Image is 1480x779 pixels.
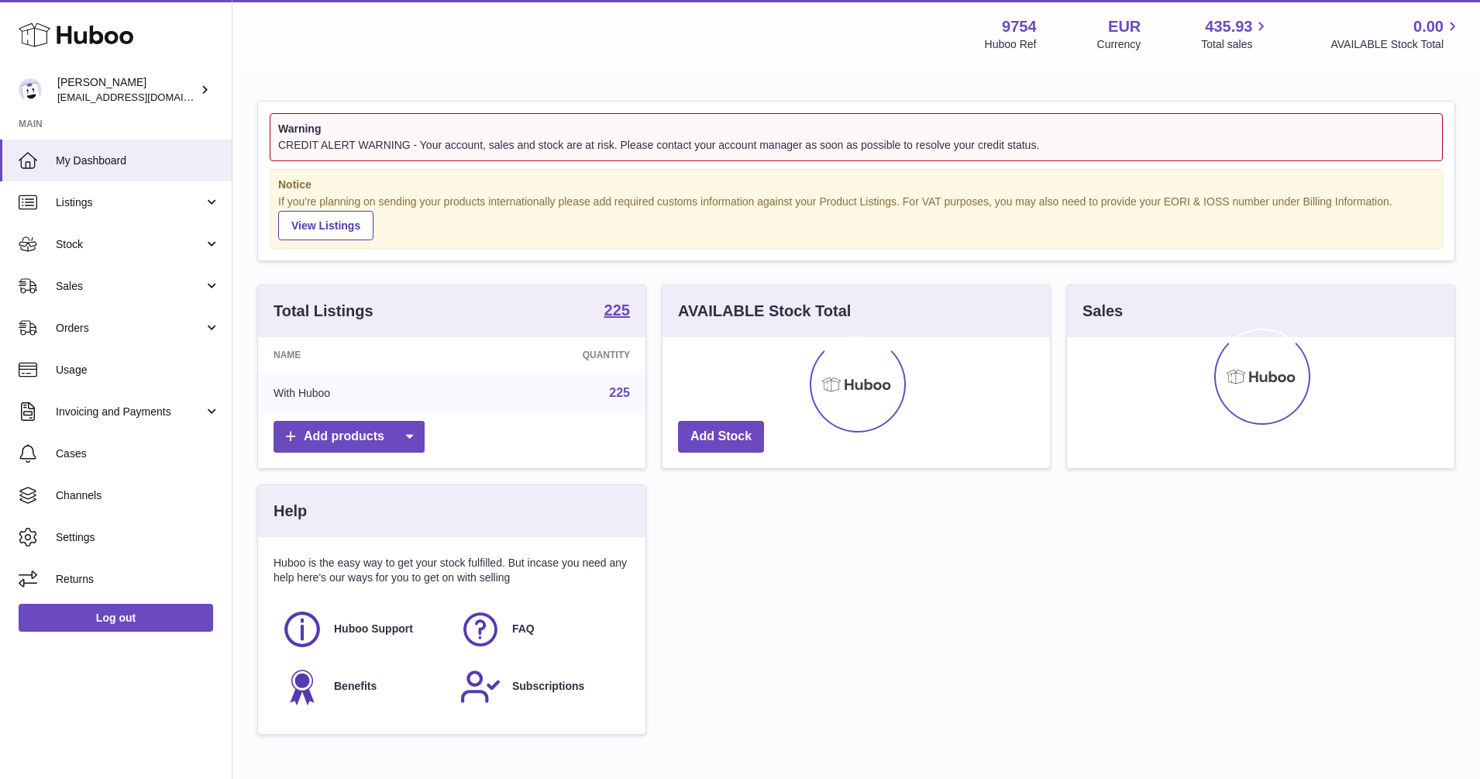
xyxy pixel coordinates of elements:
span: Cases [56,446,220,461]
a: View Listings [278,211,373,240]
a: 0.00 AVAILABLE Stock Total [1330,16,1461,52]
a: FAQ [459,608,622,650]
div: CREDIT ALERT WARNING - Your account, sales and stock are at risk. Please contact your account man... [278,138,1434,153]
span: [EMAIL_ADDRESS][DOMAIN_NAME] [57,91,228,103]
span: FAQ [512,622,535,636]
a: 225 [604,302,630,321]
span: Usage [56,363,220,377]
span: Channels [56,488,220,503]
td: With Huboo [258,373,463,413]
span: AVAILABLE Stock Total [1330,37,1461,52]
span: Sales [56,279,204,294]
a: Log out [19,604,213,632]
strong: 225 [604,302,630,318]
a: 225 [609,386,630,399]
th: Name [258,337,463,373]
strong: Notice [278,178,1434,192]
span: Huboo Support [334,622,413,636]
span: Invoicing and Payments [56,405,204,419]
span: Benefits [334,679,377,694]
span: Settings [56,530,220,545]
div: Currency [1097,37,1141,52]
span: Stock [56,237,204,252]
h3: Help [274,501,307,522]
span: Listings [56,195,204,210]
h3: Sales [1082,301,1123,322]
div: Huboo Ref [985,37,1037,52]
a: Add Stock [678,421,764,453]
strong: 9754 [1002,16,1037,37]
span: Subscriptions [512,679,584,694]
h3: Total Listings [274,301,373,322]
span: Total sales [1201,37,1270,52]
strong: Warning [278,122,1434,136]
span: Orders [56,321,204,336]
span: 0.00 [1413,16,1444,37]
p: Huboo is the easy way to get your stock fulfilled. But incase you need any help here's our ways f... [274,556,630,585]
strong: EUR [1108,16,1141,37]
span: My Dashboard [56,153,220,168]
a: Subscriptions [459,666,622,708]
div: If you're planning on sending your products internationally please add required customs informati... [278,195,1434,241]
a: 435.93 Total sales [1201,16,1270,52]
div: [PERSON_NAME] [57,75,197,105]
span: Returns [56,572,220,587]
img: info@fieldsluxury.london [19,78,42,102]
a: Huboo Support [281,608,444,650]
h3: AVAILABLE Stock Total [678,301,851,322]
a: Benefits [281,666,444,708]
a: Add products [274,421,425,453]
th: Quantity [463,337,645,373]
span: 435.93 [1205,16,1252,37]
